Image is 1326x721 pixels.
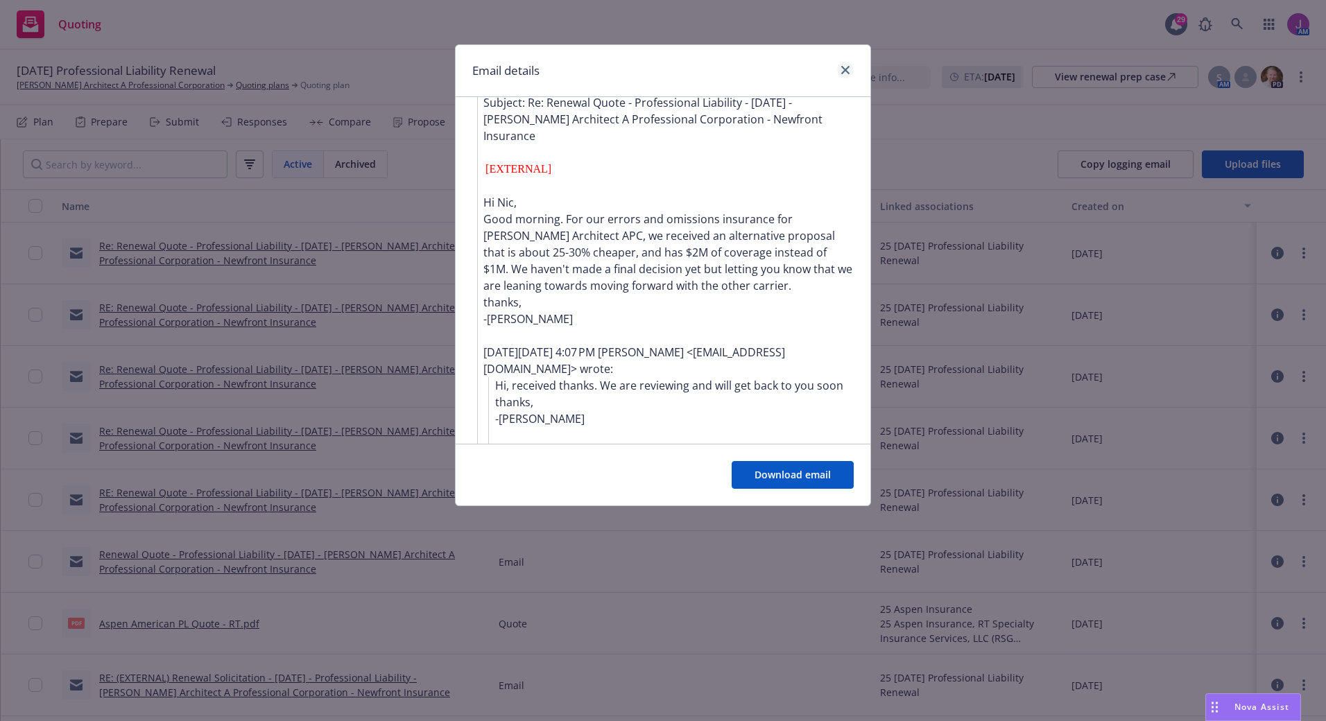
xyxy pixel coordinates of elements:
div: -[PERSON_NAME] [495,410,854,427]
div: [EXTERNAL] [483,161,854,177]
div: Hi Nic, [483,194,854,327]
button: Nova Assist [1205,693,1301,721]
div: [DATE][DATE] 4:07 PM [PERSON_NAME] < > wrote: [483,344,854,377]
div: thanks, [495,394,854,410]
div: thanks, [483,294,854,311]
h1: Email details [472,62,540,80]
div: Subject: Re: Renewal Quote - Professional Liability - [DATE] - [PERSON_NAME] Architect A Professi... [483,94,854,144]
div: Good morning. For our errors and omissions insurance for [PERSON_NAME] Architect APC, we received... [483,211,854,294]
span: Nova Assist [1234,701,1289,713]
a: [EMAIL_ADDRESS][DOMAIN_NAME] [483,345,785,376]
div: Hi, received thanks. We are reviewing and will get back to you soon [495,377,854,427]
a: close [837,62,854,78]
div: Drag to move [1206,694,1223,720]
button: Download email [732,461,854,489]
div: -[PERSON_NAME] [483,311,854,327]
span: Download email [755,468,831,481]
div: [DATE][DATE] 3:32 PM Nic [PERSON_NAME] < > wrote: [495,444,854,477]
